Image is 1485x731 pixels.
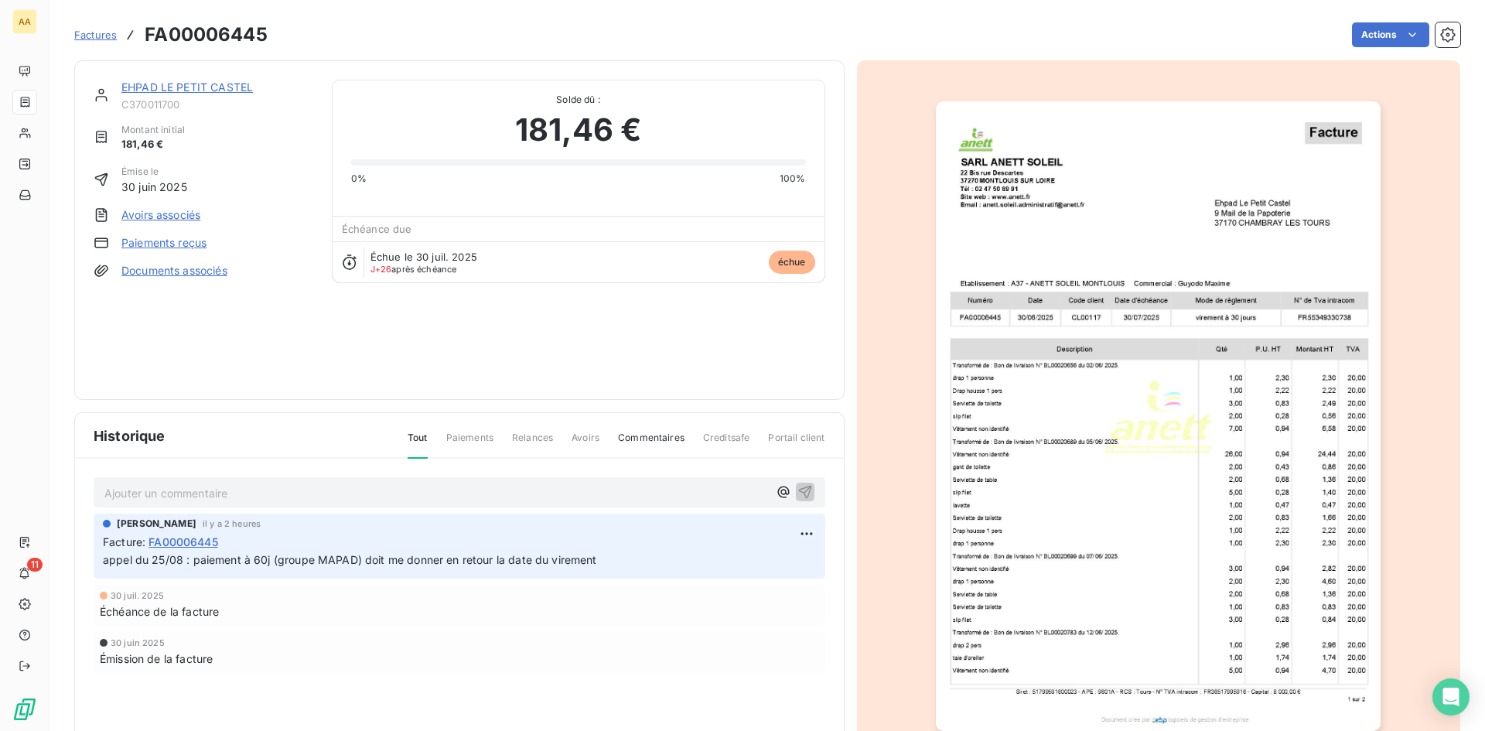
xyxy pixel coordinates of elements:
span: Avoirs [572,431,599,457]
span: Échéance due [342,223,412,235]
a: Documents associés [121,263,227,278]
div: Open Intercom Messenger [1432,678,1470,716]
span: Creditsafe [703,431,750,457]
span: Solde dû : [351,93,806,107]
span: Échéance de la facture [100,603,219,620]
span: 181,46 € [121,137,185,152]
span: il y a 2 heures [203,519,261,528]
span: après échéance [370,265,457,274]
button: Actions [1352,22,1429,47]
span: 0% [351,172,367,186]
span: Montant initial [121,123,185,137]
span: Factures [74,29,117,41]
a: EHPAD LE PETIT CASTEL [121,80,253,94]
span: Commentaires [618,431,684,457]
img: Logo LeanPay [12,697,37,722]
span: 100% [780,172,806,186]
a: Paiements reçus [121,235,207,251]
span: J+26 [370,264,392,275]
span: Historique [94,425,166,446]
span: 181,46 € [515,107,641,153]
span: Facture : [103,534,145,550]
span: Paiements [446,431,493,457]
span: [PERSON_NAME] [117,517,196,531]
span: 30 juin 2025 [121,179,187,195]
span: FA00006445 [148,534,218,550]
span: 30 juil. 2025 [111,591,164,600]
a: Factures [74,27,117,43]
span: Émise le [121,165,187,179]
span: Portail client [768,431,824,457]
span: 11 [27,558,43,572]
a: Avoirs associés [121,207,200,223]
img: invoice_thumbnail [936,101,1381,731]
span: 30 juin 2025 [111,638,165,647]
span: appel du 25/08 : paiement à 60j (groupe MAPAD) doit me donner en retour la date du virement [103,553,597,566]
span: Relances [512,431,553,457]
span: Échue le 30 juil. 2025 [370,251,477,263]
span: Émission de la facture [100,651,213,667]
span: Tout [408,431,428,459]
span: C370011700 [121,98,313,111]
h3: FA00006445 [145,21,268,49]
div: AA [12,9,37,34]
span: échue [769,251,815,274]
